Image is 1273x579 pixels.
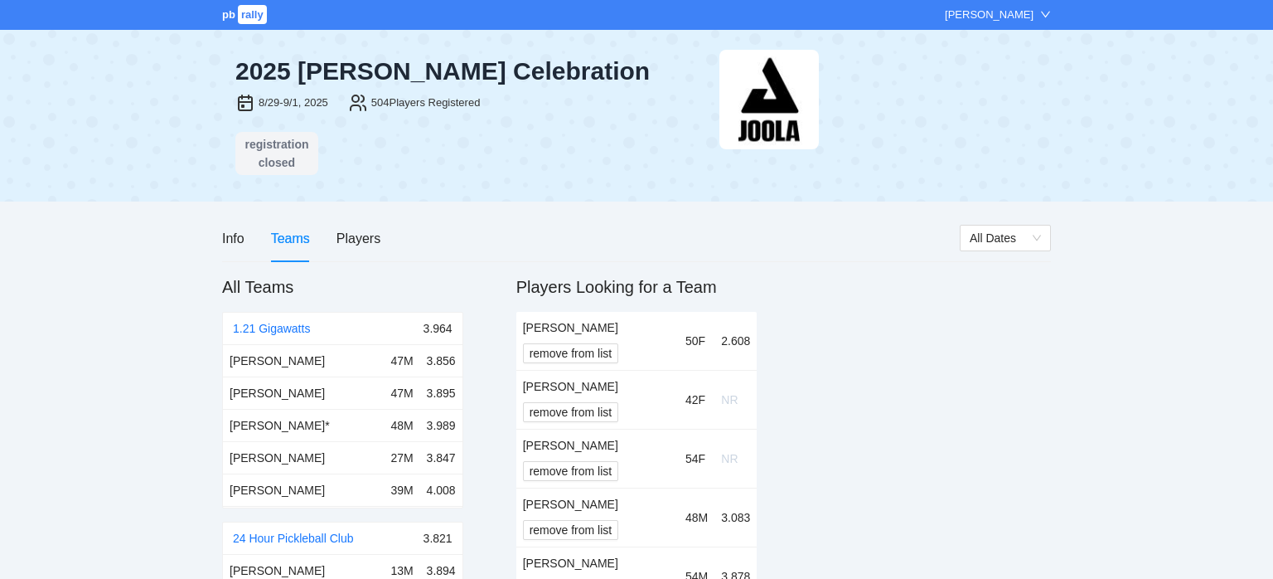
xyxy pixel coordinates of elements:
[336,228,380,249] div: Players
[427,564,456,577] span: 3.894
[970,226,1041,251] span: All Dates
[427,354,456,367] span: 3.856
[679,429,714,488] td: 54F
[223,345,384,377] td: [PERSON_NAME]
[384,345,419,377] td: 47M
[223,441,384,474] td: [PERSON_NAME]
[530,521,612,539] span: remove from list
[238,5,267,24] span: rally
[679,370,714,429] td: 42F
[523,402,619,422] button: remove from list
[424,313,453,344] div: 3.964
[523,377,672,396] div: [PERSON_NAME]
[516,275,758,299] h2: Players Looking for a Team
[233,532,354,545] a: 24 Hour Pickleball Club
[223,474,384,506] td: [PERSON_NAME]
[1040,9,1051,20] span: down
[384,474,419,506] td: 39M
[235,56,706,86] div: 2025 [PERSON_NAME] Celebration
[424,523,453,554] div: 3.821
[427,451,456,465] span: 3.847
[530,462,612,480] span: remove from list
[523,436,672,455] div: [PERSON_NAME]
[259,95,328,111] div: 8/29-9/1, 2025
[384,409,419,441] td: 48M
[719,50,819,149] img: joola-black.png
[530,344,612,362] span: remove from list
[530,403,612,421] span: remove from list
[223,377,384,409] td: [PERSON_NAME]
[384,377,419,409] td: 47M
[371,95,481,111] div: 504 Players Registered
[222,275,463,299] h2: All Teams
[523,520,619,540] button: remove from list
[384,441,419,474] td: 27M
[240,135,313,172] div: registration closed
[721,393,738,406] span: NR
[427,387,456,400] span: 3.895
[721,334,750,348] span: 2.608
[523,495,672,513] div: [PERSON_NAME]
[945,7,1033,23] div: [PERSON_NAME]
[523,319,672,337] div: [PERSON_NAME]
[721,452,738,465] span: NR
[222,228,244,249] div: Info
[427,484,456,497] span: 4.008
[222,8,269,21] a: pbrally
[271,228,310,249] div: Teams
[223,409,384,441] td: [PERSON_NAME] *
[222,8,235,21] span: pb
[721,511,750,524] span: 3.083
[523,461,619,481] button: remove from list
[679,488,714,547] td: 48M
[523,554,672,572] div: [PERSON_NAME]
[427,419,456,432] span: 3.989
[233,322,310,335] a: 1.21 Gigawatts
[679,312,714,371] td: 50F
[523,343,619,363] button: remove from list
